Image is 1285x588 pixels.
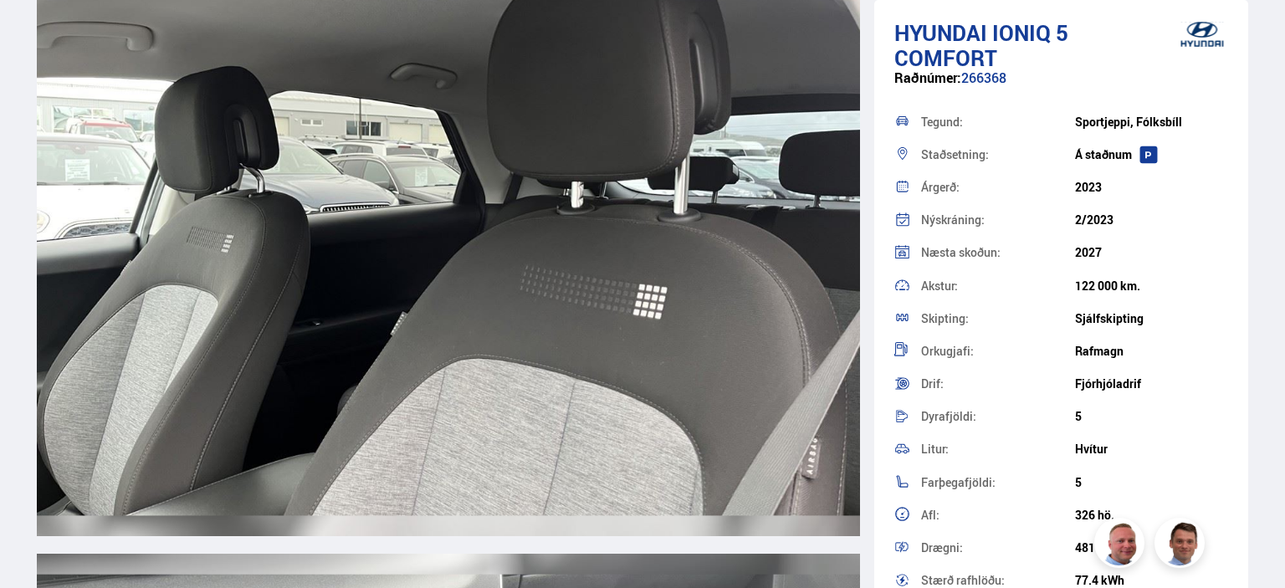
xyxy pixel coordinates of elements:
[1075,312,1228,325] div: Sjálfskipting
[1075,279,1228,293] div: 122 000 km.
[1157,520,1207,570] img: FbJEzSuNWCJXmdc-.webp
[1075,509,1228,522] div: 326 hö.
[1075,246,1228,259] div: 2027
[894,18,1068,73] span: IONIQ 5 COMFORT
[921,411,1074,422] div: Dyrafjöldi:
[1075,442,1228,456] div: Hvítur
[921,345,1074,357] div: Orkugjafi:
[1075,574,1228,587] div: 77.4 kWh
[921,149,1074,161] div: Staðsetning:
[1169,8,1236,60] img: brand logo
[921,477,1074,488] div: Farþegafjöldi:
[921,116,1074,128] div: Tegund:
[921,280,1074,292] div: Akstur:
[921,247,1074,258] div: Næsta skoðun:
[1075,181,1228,194] div: 2023
[921,378,1074,390] div: Drif:
[894,18,987,48] span: Hyundai
[921,575,1074,586] div: Stærð rafhlöðu:
[1075,476,1228,489] div: 5
[1097,520,1147,570] img: siFngHWaQ9KaOqBr.png
[921,182,1074,193] div: Árgerð:
[1075,213,1228,227] div: 2/2023
[921,313,1074,325] div: Skipting:
[921,443,1074,455] div: Litur:
[1075,377,1228,391] div: Fjórhjóladrif
[894,69,961,87] span: Raðnúmer:
[1075,541,1228,555] div: 481 km
[921,214,1074,226] div: Nýskráning:
[894,70,1228,103] div: 266368
[1075,148,1228,161] div: Á staðnum
[13,7,64,57] button: Opna LiveChat spjallviðmót
[1075,115,1228,129] div: Sportjeppi, Fólksbíll
[1075,345,1228,358] div: Rafmagn
[1075,410,1228,423] div: 5
[921,542,1074,554] div: Drægni:
[921,509,1074,521] div: Afl:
